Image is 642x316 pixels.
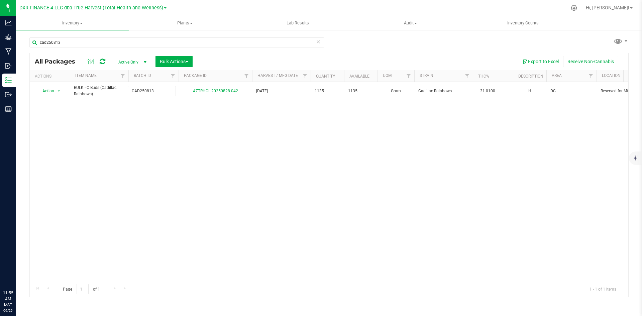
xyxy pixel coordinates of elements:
[563,56,618,67] button: Receive Non-Cannabis
[35,74,67,79] div: Actions
[382,88,410,94] span: Gram
[478,74,489,79] a: THC%
[256,88,307,94] span: [DATE]
[300,70,311,82] a: Filter
[462,70,473,82] a: Filter
[383,73,392,78] a: UOM
[518,74,543,79] a: Description
[403,70,414,82] a: Filter
[36,86,55,96] span: Action
[19,5,163,11] span: DXR FINANCE 4 LLC dba True Harvest (Total Health and Wellness)
[155,56,193,67] button: Bulk Actions
[315,88,340,94] span: 1135
[278,20,318,26] span: Lab Results
[354,20,466,26] span: Audit
[57,284,105,294] span: Page of 1
[134,73,151,78] a: Batch ID
[418,88,469,94] span: Cadillac Rainbows
[160,59,188,64] span: Bulk Actions
[55,86,63,96] span: select
[5,48,12,55] inline-svg: Manufacturing
[5,77,12,84] inline-svg: Inventory
[184,73,207,78] a: Package ID
[586,5,629,10] span: Hi, [PERSON_NAME]!
[75,73,97,78] a: Item Name
[3,308,13,313] p: 09/29
[602,73,621,78] a: Location
[517,87,542,95] div: H
[316,74,335,79] a: Quantity
[585,70,597,82] a: Filter
[5,91,12,98] inline-svg: Outbound
[3,290,13,308] p: 11:55 AM MST
[570,5,578,11] div: Manage settings
[129,16,241,30] a: Plants
[117,70,128,82] a: Filter
[5,106,12,112] inline-svg: Reports
[77,284,89,294] input: 1
[193,89,238,93] a: AZTRHCL-20250828-042
[7,262,27,283] iframe: Resource center
[552,73,562,78] a: Area
[354,16,467,30] a: Audit
[129,20,241,26] span: Plants
[420,73,433,78] a: Strain
[128,86,176,96] input: lot_number
[348,88,373,94] span: 1135
[168,70,179,82] a: Filter
[584,284,622,294] span: 1 - 1 of 1 items
[29,37,324,47] input: Search Package ID, Item Name, SKU, Lot or Part Number...
[257,73,298,78] a: Harvest / Mfg Date
[5,34,12,40] inline-svg: Grow
[349,74,369,79] a: Available
[5,63,12,69] inline-svg: Inbound
[16,20,129,26] span: Inventory
[74,85,124,97] span: BULK - C Buds (Cadillac Rainbows)
[467,16,579,30] a: Inventory Counts
[35,58,82,65] span: All Packages
[241,70,252,82] a: Filter
[518,56,563,67] button: Export to Excel
[5,19,12,26] inline-svg: Analytics
[16,16,129,30] a: Inventory
[316,37,321,46] span: Clear
[498,20,548,26] span: Inventory Counts
[477,86,499,96] span: 31.0100
[241,16,354,30] a: Lab Results
[550,88,593,94] span: DC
